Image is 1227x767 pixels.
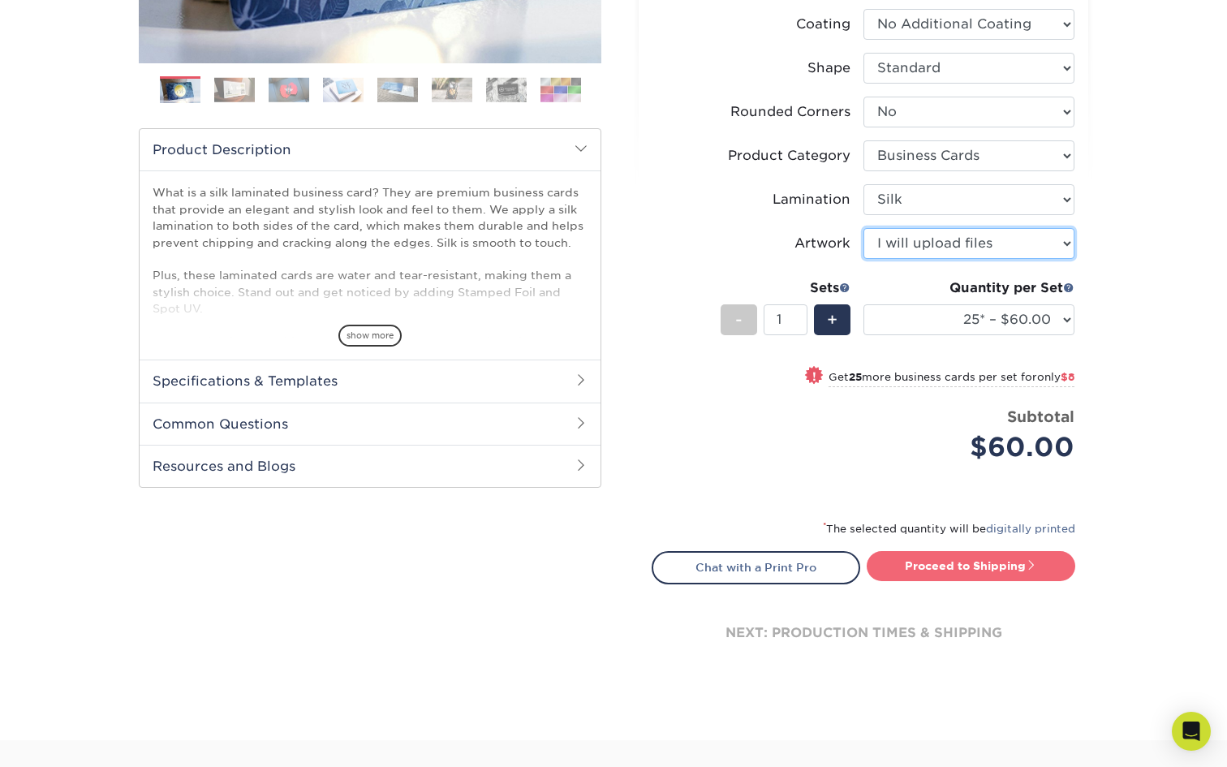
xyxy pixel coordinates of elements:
[1037,371,1074,383] span: only
[1007,407,1074,425] strong: Subtotal
[1061,371,1074,383] span: $8
[153,184,588,449] p: What is a silk laminated business card? They are premium business cards that provide an elegant a...
[1172,712,1211,751] div: Open Intercom Messenger
[160,71,200,111] img: Business Cards 01
[540,77,581,102] img: Business Cards 08
[652,551,860,584] a: Chat with a Print Pro
[338,325,402,347] span: show more
[986,523,1075,535] a: digitally printed
[823,523,1075,535] small: The selected quantity will be
[140,360,601,402] h2: Specifications & Templates
[829,371,1074,387] small: Get more business cards per set for
[140,403,601,445] h2: Common Questions
[140,445,601,487] h2: Resources and Blogs
[432,77,472,102] img: Business Cards 06
[4,717,138,761] iframe: Google Customer Reviews
[849,371,862,383] strong: 25
[735,308,743,332] span: -
[140,129,601,170] h2: Product Description
[730,102,850,122] div: Rounded Corners
[377,77,418,102] img: Business Cards 05
[796,15,850,34] div: Coating
[721,278,850,298] div: Sets
[214,77,255,102] img: Business Cards 02
[876,428,1074,467] div: $60.00
[807,58,850,78] div: Shape
[794,234,850,253] div: Artwork
[867,551,1075,580] a: Proceed to Shipping
[652,584,1075,682] div: next: production times & shipping
[812,368,816,385] span: !
[863,278,1074,298] div: Quantity per Set
[323,77,364,102] img: Business Cards 04
[827,308,837,332] span: +
[486,77,527,102] img: Business Cards 07
[269,77,309,102] img: Business Cards 03
[773,190,850,209] div: Lamination
[728,146,850,166] div: Product Category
